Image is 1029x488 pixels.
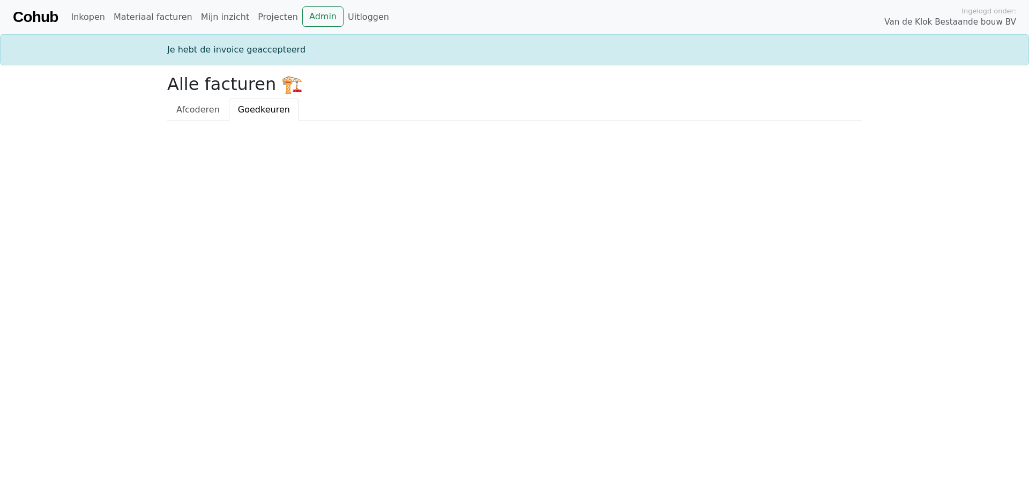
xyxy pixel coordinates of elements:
[161,43,868,56] div: Je hebt de invoice geaccepteerd
[961,6,1016,16] span: Ingelogd onder:
[884,16,1016,28] span: Van de Klok Bestaande bouw BV
[167,99,229,121] a: Afcoderen
[197,6,254,28] a: Mijn inzicht
[109,6,197,28] a: Materiaal facturen
[344,6,393,28] a: Uitloggen
[253,6,302,28] a: Projecten
[238,104,290,115] span: Goedkeuren
[66,6,109,28] a: Inkopen
[229,99,299,121] a: Goedkeuren
[167,74,862,94] h2: Alle facturen 🏗️
[176,104,220,115] span: Afcoderen
[13,4,58,30] a: Cohub
[302,6,344,27] a: Admin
